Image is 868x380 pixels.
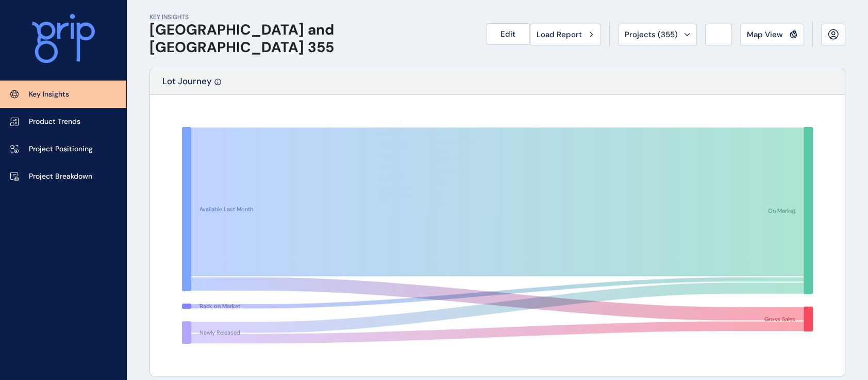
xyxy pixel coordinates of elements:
p: KEY INSIGHTS [149,13,474,22]
span: Projects ( 355 ) [625,29,678,40]
h1: [GEOGRAPHIC_DATA] and [GEOGRAPHIC_DATA] 355 [149,21,474,56]
span: Load Report [537,29,582,40]
button: Projects (355) [618,24,697,45]
p: Project Breakdown [29,171,92,182]
span: Map View [747,29,783,40]
button: Edit [487,23,530,45]
button: Map View [740,24,804,45]
p: Project Positioning [29,144,93,154]
button: Load Report [530,24,601,45]
p: Product Trends [29,117,80,127]
p: Key Insights [29,89,69,100]
p: Lot Journey [162,75,212,94]
span: Edit [500,29,515,39]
